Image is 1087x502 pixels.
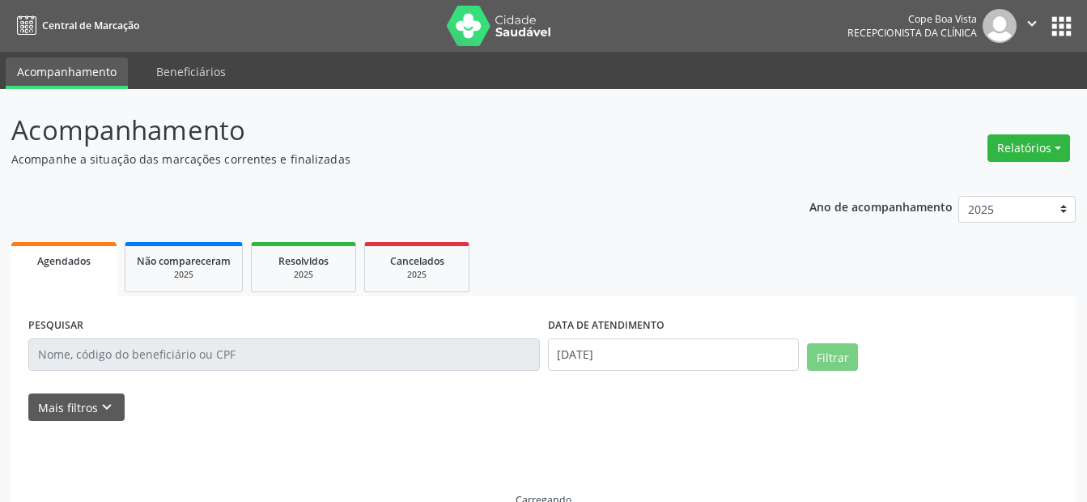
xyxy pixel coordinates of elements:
a: Central de Marcação [11,12,139,39]
div: Cope Boa Vista [847,12,977,26]
img: img [983,9,1017,43]
div: 2025 [376,269,457,281]
label: PESQUISAR [28,313,83,338]
i:  [1023,15,1041,32]
button: Mais filtroskeyboard_arrow_down [28,394,125,422]
a: Acompanhamento [6,57,128,89]
span: Resolvidos [278,254,329,268]
button: apps [1047,12,1076,40]
input: Selecione um intervalo [548,338,800,371]
span: Cancelados [390,254,444,268]
div: 2025 [137,269,231,281]
span: Recepcionista da clínica [847,26,977,40]
div: 2025 [263,269,344,281]
p: Acompanhamento [11,110,757,151]
span: Não compareceram [137,254,231,268]
p: Ano de acompanhamento [809,196,953,216]
p: Acompanhe a situação das marcações correntes e finalizadas [11,151,757,168]
input: Nome, código do beneficiário ou CPF [28,338,540,371]
button:  [1017,9,1047,43]
i: keyboard_arrow_down [98,398,116,416]
span: Agendados [37,254,91,268]
label: DATA DE ATENDIMENTO [548,313,665,338]
a: Beneficiários [145,57,237,86]
span: Central de Marcação [42,19,139,32]
button: Relatórios [987,134,1070,162]
button: Filtrar [807,343,858,371]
